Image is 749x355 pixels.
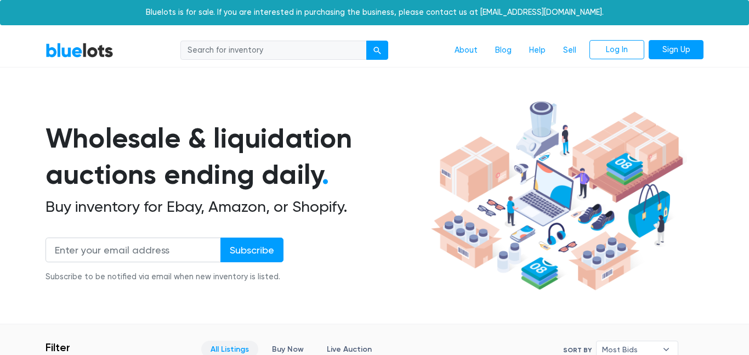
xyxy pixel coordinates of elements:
[446,40,486,61] a: About
[46,120,427,193] h1: Wholesale & liquidation auctions ending daily
[520,40,554,61] a: Help
[46,198,427,216] h2: Buy inventory for Ebay, Amazon, or Shopify.
[563,345,592,355] label: Sort By
[46,341,70,354] h3: Filter
[427,96,687,296] img: hero-ee84e7d0318cb26816c560f6b4441b76977f77a177738b4e94f68c95b2b83dbb.png
[46,271,283,283] div: Subscribe to be notified via email when new inventory is listed.
[220,238,283,262] input: Subscribe
[46,238,221,262] input: Enter your email address
[322,158,329,191] span: .
[46,42,114,58] a: BlueLots
[649,40,703,60] a: Sign Up
[180,41,367,60] input: Search for inventory
[589,40,644,60] a: Log In
[486,40,520,61] a: Blog
[554,40,585,61] a: Sell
